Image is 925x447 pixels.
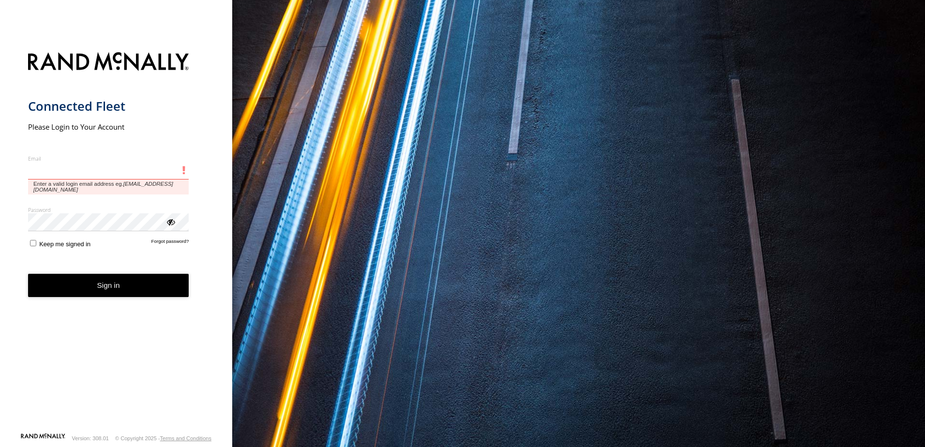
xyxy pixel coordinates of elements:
[72,435,109,441] div: Version: 308.01
[21,433,65,443] a: Visit our Website
[28,46,205,432] form: main
[160,435,211,441] a: Terms and Conditions
[28,98,189,114] h1: Connected Fleet
[151,238,189,248] a: Forgot password?
[115,435,211,441] div: © Copyright 2025 -
[39,240,90,248] span: Keep me signed in
[30,240,36,246] input: Keep me signed in
[28,155,189,162] label: Email
[165,217,175,226] div: ViewPassword
[28,179,189,194] span: Enter a valid login email address eg.
[33,181,173,193] em: [EMAIL_ADDRESS][DOMAIN_NAME]
[28,50,189,75] img: Rand McNally
[28,122,189,132] h2: Please Login to Your Account
[28,274,189,298] button: Sign in
[28,206,189,213] label: Password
